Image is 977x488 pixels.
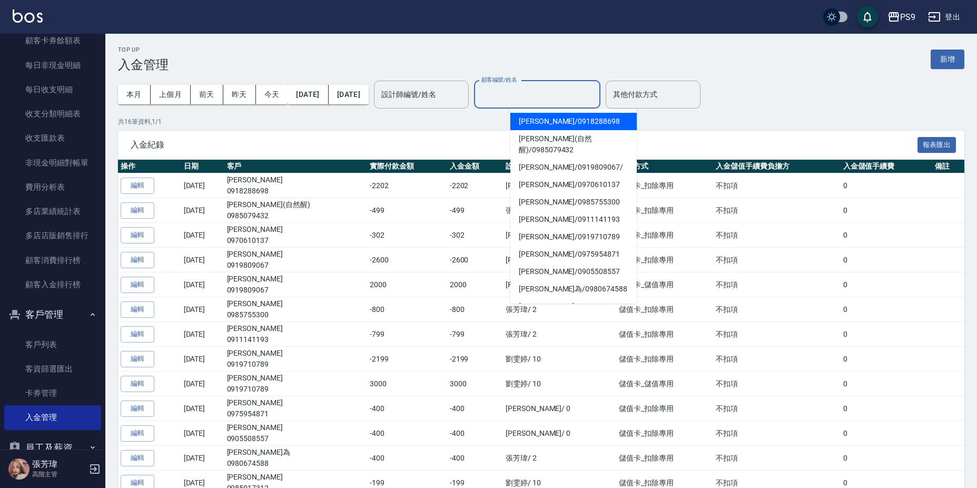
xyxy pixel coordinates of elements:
[256,85,288,104] button: 今天
[224,396,368,421] td: [PERSON_NAME]
[121,401,154,417] button: 編輯
[121,277,154,293] button: 編輯
[367,347,447,372] td: -2199
[713,173,841,198] td: 不扣項
[224,322,368,347] td: [PERSON_NAME]
[121,178,154,194] button: 編輯
[367,272,447,297] td: 2000
[447,272,503,297] td: 2000
[367,396,447,421] td: -400
[841,297,932,322] td: 0
[118,57,169,72] h3: 入金管理
[510,246,637,263] span: [PERSON_NAME] / 0975954871
[841,198,932,223] td: 0
[227,384,365,395] p: 0919710789
[841,160,932,173] th: 入金儲值手續費
[118,85,151,104] button: 本月
[181,446,224,471] td: [DATE]
[447,396,503,421] td: -400
[447,297,503,322] td: -800
[900,11,915,24] div: PS9
[713,347,841,372] td: 不扣項
[503,297,616,322] td: 張芳瑋 / 2
[224,421,368,446] td: [PERSON_NAME]
[367,372,447,396] td: 3000
[616,297,713,322] td: 儲值卡_扣除專用
[503,272,616,297] td: [PERSON_NAME] / 0
[121,450,154,466] button: 編輯
[181,248,224,272] td: [DATE]
[510,113,637,130] span: [PERSON_NAME] / 0918288698
[121,326,154,343] button: 編輯
[288,85,328,104] button: [DATE]
[616,347,713,372] td: 儲值卡_扣除專用
[841,421,932,446] td: 0
[447,322,503,347] td: -799
[181,198,224,223] td: [DATE]
[4,434,101,462] button: 員工及薪資
[841,173,932,198] td: 0
[224,223,368,248] td: [PERSON_NAME]
[616,198,713,223] td: 儲值卡_扣除專用
[447,446,503,471] td: -400
[841,272,932,297] td: 0
[118,117,964,126] p: 共 16 筆資料, 1 / 1
[4,199,101,223] a: 多店業績統計表
[510,159,637,176] span: [PERSON_NAME] / 0919809067 /
[181,396,224,421] td: [DATE]
[121,252,154,268] button: 編輯
[841,322,932,347] td: 0
[32,470,86,479] p: 高階主管
[223,85,256,104] button: 昨天
[367,160,447,173] th: 實際付款金額
[121,376,154,392] button: 編輯
[227,235,365,246] p: 0970610137
[191,85,223,104] button: 前天
[224,347,368,372] td: [PERSON_NAME]
[616,248,713,272] td: 儲值卡_扣除專用
[4,405,101,430] a: 入金管理
[503,421,616,446] td: [PERSON_NAME] / 0
[713,248,841,272] td: 不扣項
[447,173,503,198] td: -2202
[224,297,368,322] td: [PERSON_NAME]
[857,6,878,27] button: save
[503,446,616,471] td: 張芳瑋 / 2
[713,322,841,347] td: 不扣項
[503,322,616,347] td: 張芳瑋 / 2
[510,211,637,228] span: [PERSON_NAME] / 0911141193
[883,6,920,28] button: PS9
[4,333,101,357] a: 客戶列表
[924,7,964,27] button: 登出
[616,372,713,396] td: 儲值卡_儲值專用
[227,285,365,296] p: 0919809067
[931,54,964,64] a: 新增
[503,396,616,421] td: [PERSON_NAME] / 0
[4,248,101,272] a: 顧客消費排行榜
[931,50,964,69] button: 新增
[503,248,616,272] td: [PERSON_NAME] / 0
[4,272,101,297] a: 顧客入金排行榜
[510,228,637,246] span: [PERSON_NAME] / 0919710789
[713,372,841,396] td: 不扣項
[510,263,637,280] span: [PERSON_NAME] / 0905508557
[447,160,503,173] th: 入金金額
[616,396,713,421] td: 儲值卡_扣除專用
[713,396,841,421] td: 不扣項
[447,421,503,446] td: -400
[503,347,616,372] td: 劉雯婷 / 10
[224,160,368,173] th: 客戶
[224,198,368,223] td: [PERSON_NAME](自然醒)
[447,347,503,372] td: -2199
[510,176,637,193] span: [PERSON_NAME] / 0970610137
[181,421,224,446] td: [DATE]
[713,421,841,446] td: 不扣項
[841,248,932,272] td: 0
[510,280,637,298] span: [PERSON_NAME]為 / 0980674588
[4,151,101,175] a: 非現金明細對帳單
[227,334,365,345] p: 0911141193
[4,53,101,77] a: 每日非現金明細
[227,260,365,271] p: 0919809067
[224,446,368,471] td: [PERSON_NAME]為
[503,372,616,396] td: 劉雯婷 / 10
